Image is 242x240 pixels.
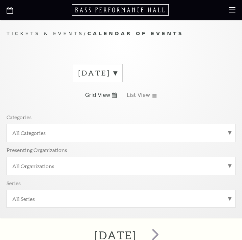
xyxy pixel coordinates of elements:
span: List View [127,92,150,99]
p: Categories [7,114,32,120]
span: Calendar of Events [87,31,184,36]
label: All Series [12,195,230,202]
label: [DATE] [78,68,117,78]
span: Tickets & Events [7,31,84,36]
p: / [7,30,235,38]
p: Series [7,180,21,186]
p: Presenting Organizations [7,146,67,153]
label: All Organizations [12,163,230,169]
span: Grid View [85,92,110,99]
label: All Categories [12,129,230,136]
